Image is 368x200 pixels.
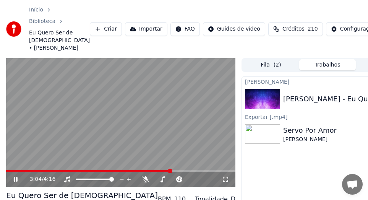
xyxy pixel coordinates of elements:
[282,25,305,33] span: Créditos
[90,22,122,36] button: Criar
[30,176,48,183] div: /
[274,61,281,69] span: ( 2 )
[283,136,337,143] div: [PERSON_NAME]
[6,21,21,37] img: youka
[29,29,90,52] span: Eu Quero Ser de [DEMOGRAPHIC_DATA] • [PERSON_NAME]
[308,25,318,33] span: 210
[299,59,356,70] button: Trabalhos
[268,22,323,36] button: Créditos210
[170,22,200,36] button: FAQ
[243,59,299,70] button: Fila
[29,6,43,14] a: Início
[283,125,337,136] div: Servo Por Amor
[29,18,55,25] a: Biblioteca
[29,6,90,52] nav: breadcrumb
[44,176,55,183] span: 4:16
[342,174,363,195] a: Bate-papo aberto
[30,176,42,183] span: 3:04
[203,22,265,36] button: Guides de vídeo
[125,22,167,36] button: Importar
